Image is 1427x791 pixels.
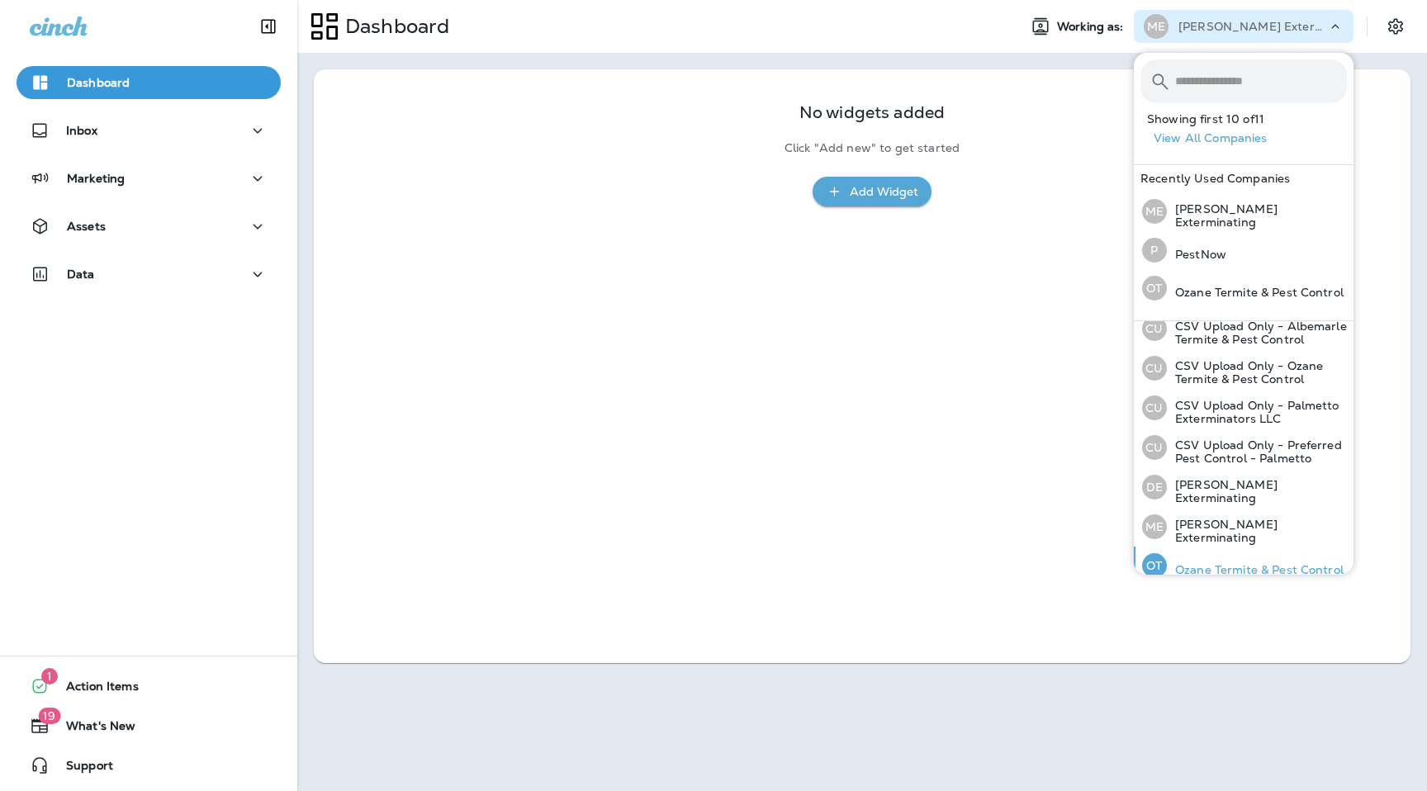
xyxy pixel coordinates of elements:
div: DE [1142,475,1167,500]
div: OT [1142,276,1167,301]
div: OT [1142,553,1167,578]
p: Assets [67,220,106,233]
span: Working as: [1057,20,1127,34]
button: 19What's New [17,709,281,742]
p: Ozane Termite & Pest Control [1167,563,1344,576]
div: CU [1142,356,1167,381]
button: CUCSV Upload Only - Preferred Pest Control - Palmetto [1134,428,1354,467]
button: Inbox [17,114,281,147]
button: Dashboard [17,66,281,99]
p: CSV Upload Only - Preferred Pest Control - Palmetto [1167,438,1347,465]
p: [PERSON_NAME] Exterminating [1167,202,1347,229]
button: DE[PERSON_NAME] Exterminating [1134,467,1354,507]
button: Support [17,749,281,782]
span: 1 [41,668,58,684]
p: Marketing [67,172,125,185]
span: Action Items [50,680,139,699]
button: Marketing [17,162,281,195]
button: Assets [17,210,281,243]
button: ME[PERSON_NAME] Exterminating [1134,507,1354,547]
p: CSV Upload Only - Albemarle Termite & Pest Control [1167,320,1347,346]
button: ME[PERSON_NAME] Exterminating [1134,192,1354,231]
div: ME [1144,14,1169,39]
button: CUCSV Upload Only - Palmetto Exterminators LLC [1134,388,1354,428]
button: PPestNow [1134,231,1354,269]
div: ME [1142,199,1167,224]
div: Recently Used Companies [1134,165,1354,192]
button: Settings [1381,12,1410,41]
button: CUCSV Upload Only - Albemarle Termite & Pest Control [1134,309,1354,348]
div: CU [1142,395,1167,420]
p: PestNow [1167,248,1226,261]
p: Dashboard [67,76,130,89]
p: Data [67,268,95,281]
p: Inbox [66,124,97,137]
button: View All Companies [1147,126,1354,151]
p: Showing first 10 of 11 [1147,112,1354,126]
div: P [1142,238,1167,263]
button: Collapse Sidebar [245,10,292,43]
p: [PERSON_NAME] Exterminating [1167,478,1347,504]
button: OTOzane Termite & Pest Control [1134,547,1354,585]
p: [PERSON_NAME] Exterminating [1167,518,1347,544]
span: 19 [38,708,60,724]
button: CUCSV Upload Only - Ozane Termite & Pest Control [1134,348,1354,388]
p: Dashboard [339,14,449,39]
button: 1Action Items [17,670,281,703]
div: ME [1142,514,1167,539]
p: CSV Upload Only - Ozane Termite & Pest Control [1167,359,1347,386]
button: Data [17,258,281,291]
span: What's New [50,719,135,739]
p: Ozane Termite & Pest Control [1167,286,1344,299]
p: CSV Upload Only - Palmetto Exterminators LLC [1167,399,1347,425]
div: CU [1142,316,1167,341]
span: Support [50,759,113,779]
div: CU [1142,435,1167,460]
button: OTOzane Termite & Pest Control [1134,269,1354,307]
p: [PERSON_NAME] Exterminating [1178,20,1327,33]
